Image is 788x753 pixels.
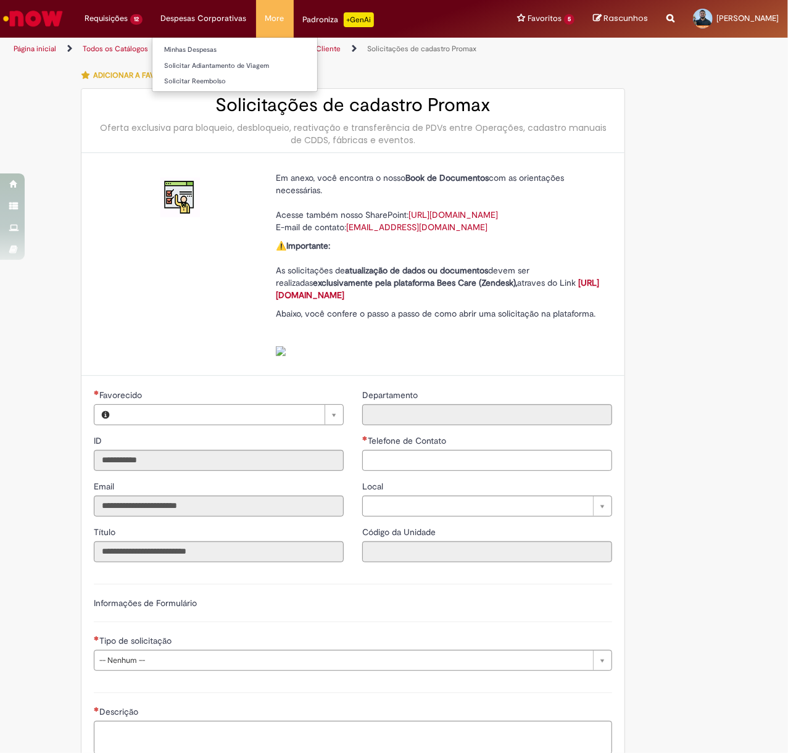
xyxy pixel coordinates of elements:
a: Cliente [316,44,341,54]
span: Descrição [99,706,141,717]
label: Somente leitura - Título [94,526,118,538]
input: Departamento [362,404,612,425]
span: Somente leitura - Email [94,481,117,492]
a: Página inicial [14,44,56,54]
label: Somente leitura - Código da Unidade [362,526,438,538]
span: Local [362,481,386,492]
span: Favoritos [528,12,562,25]
span: Adicionar a Favoritos [93,70,182,80]
span: -- Nenhum -- [99,651,587,670]
img: sys_attachment.do [276,346,286,356]
a: Limpar campo Favorecido [117,405,343,425]
label: Somente leitura - Email [94,480,117,493]
strong: exclusivamente pela plataforma Bees Care (Zendesk), [313,277,517,288]
span: Tipo de solicitação [99,635,174,646]
span: Rascunhos [603,12,648,24]
a: Limpar campo Local [362,496,612,517]
span: Necessários - Favorecido [99,389,144,401]
a: [URL][DOMAIN_NAME] [276,277,599,301]
p: Abaixo, você confere o passo a passo de como abrir uma solicitação na plataforma. [276,307,603,357]
span: 5 [564,14,574,25]
span: Somente leitura - ID [94,435,104,446]
span: Despesas Corporativas [161,12,247,25]
label: Informações de Formulário [94,597,197,609]
input: Título [94,541,344,562]
input: Email [94,496,344,517]
img: ServiceNow [1,6,65,31]
h2: Solicitações de cadastro Promax [94,95,612,115]
span: Somente leitura - Departamento [362,389,420,401]
ul: Despesas Corporativas [152,37,318,92]
input: Código da Unidade [362,541,612,562]
span: Necessários [94,636,99,641]
a: [EMAIL_ADDRESS][DOMAIN_NAME] [346,222,487,233]
span: Somente leitura - Código da Unidade [362,526,438,538]
label: Somente leitura - ID [94,435,104,447]
button: Favorecido, Visualizar este registro [94,405,117,425]
span: Necessários [362,436,368,441]
img: Solicitações de cadastro Promax [160,178,200,217]
button: Adicionar a Favoritos [81,62,189,88]
input: ID [94,450,344,471]
a: Todos os Catálogos [83,44,148,54]
span: Telefone de Contato [368,435,449,446]
span: Necessários [94,707,99,712]
a: Solicitações de cadastro Promax [367,44,476,54]
strong: atualização de dados ou documentos [345,265,488,276]
strong: Importante: [286,240,330,251]
label: Somente leitura - Departamento [362,389,420,401]
span: 12 [130,14,143,25]
span: Requisições [85,12,128,25]
div: Oferta exclusiva para bloqueio, desbloqueio, reativação e transferência de PDVs entre Operações, ... [94,122,612,146]
p: Em anexo, você encontra o nosso com as orientações necessárias. Acesse também nosso SharePoint: E... [276,172,603,233]
p: +GenAi [344,12,374,27]
span: [PERSON_NAME] [716,13,779,23]
a: Minhas Despesas [152,43,317,57]
span: Somente leitura - Título [94,526,118,538]
div: Padroniza [303,12,374,27]
ul: Trilhas de página [9,38,516,60]
span: More [265,12,284,25]
span: Necessários [94,390,99,395]
a: Solicitar Reembolso [152,75,317,88]
a: Rascunhos [593,13,648,25]
p: ⚠️ As solicitações de devem ser realizadas atraves do Link [276,239,603,301]
a: Solicitar Adiantamento de Viagem [152,59,317,73]
a: [URL][DOMAIN_NAME] [409,209,498,220]
input: Telefone de Contato [362,450,612,471]
strong: Book de Documentos [405,172,489,183]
